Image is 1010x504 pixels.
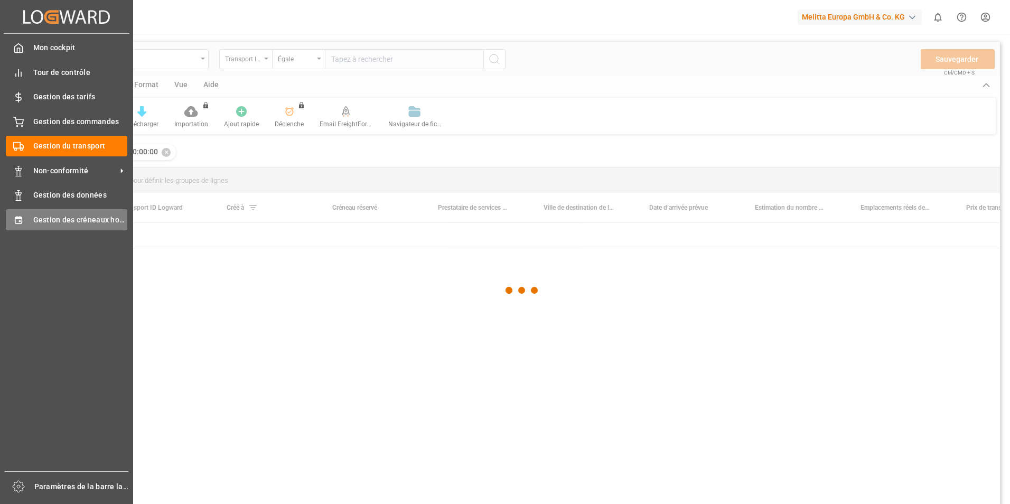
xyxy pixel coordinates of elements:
[802,12,905,23] font: Melitta Europa GmbH & Co. KG
[6,38,127,58] a: Mon cockpit
[6,62,127,82] a: Tour de contrôle
[33,141,128,152] span: Gestion du transport
[926,5,950,29] button: Afficher 0 nouvelles notifications
[33,116,128,127] span: Gestion des commandes
[950,5,974,29] button: Centre d’aide
[33,165,117,176] span: Non-conformité
[6,111,127,132] a: Gestion des commandes
[6,185,127,206] a: Gestion des données
[33,190,128,201] span: Gestion des données
[6,136,127,156] a: Gestion du transport
[798,7,926,27] button: Melitta Europa GmbH & Co. KG
[33,67,128,78] span: Tour de contrôle
[33,42,128,53] span: Mon cockpit
[33,91,128,102] span: Gestion des tarifs
[6,87,127,107] a: Gestion des tarifs
[6,209,127,230] a: Gestion des créneaux horaires
[33,214,128,226] span: Gestion des créneaux horaires
[34,481,129,492] span: Paramètres de la barre latérale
